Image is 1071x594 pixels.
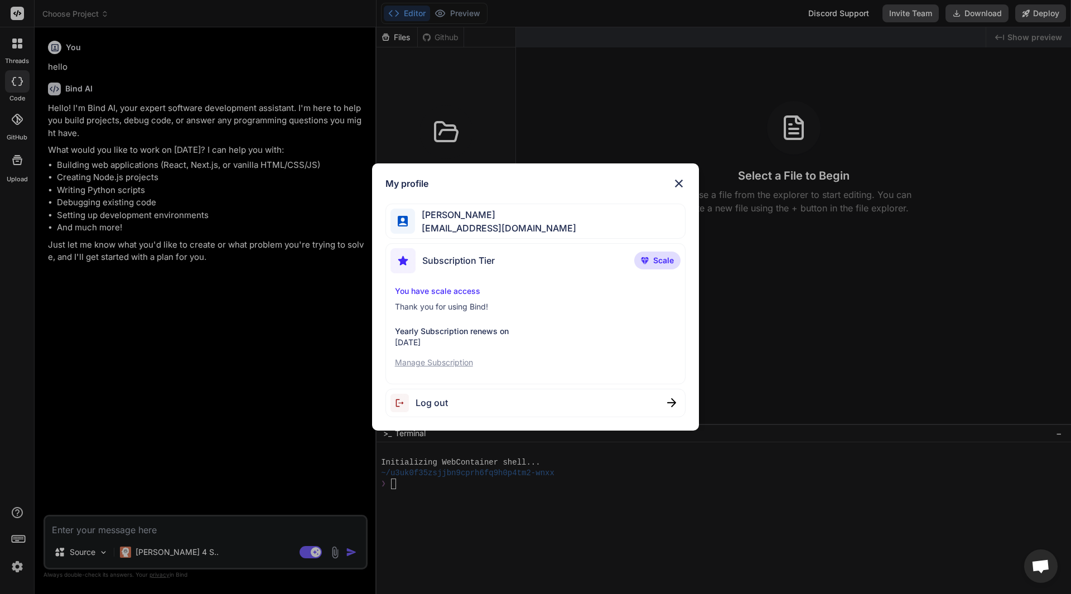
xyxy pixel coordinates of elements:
[1024,549,1058,583] div: Open chat
[653,255,674,266] span: Scale
[395,326,677,337] p: Yearly Subscription renews on
[415,208,576,221] span: [PERSON_NAME]
[385,177,428,190] h1: My profile
[672,177,686,190] img: close
[415,221,576,235] span: [EMAIL_ADDRESS][DOMAIN_NAME]
[416,396,448,409] span: Log out
[395,337,677,348] p: [DATE]
[422,254,495,267] span: Subscription Tier
[395,357,677,368] p: Manage Subscription
[395,301,677,312] p: Thank you for using Bind!
[667,398,676,407] img: close
[395,286,677,297] p: You have scale access
[641,257,649,264] img: premium
[398,216,408,226] img: profile
[390,248,416,273] img: subscription
[390,394,416,412] img: logout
